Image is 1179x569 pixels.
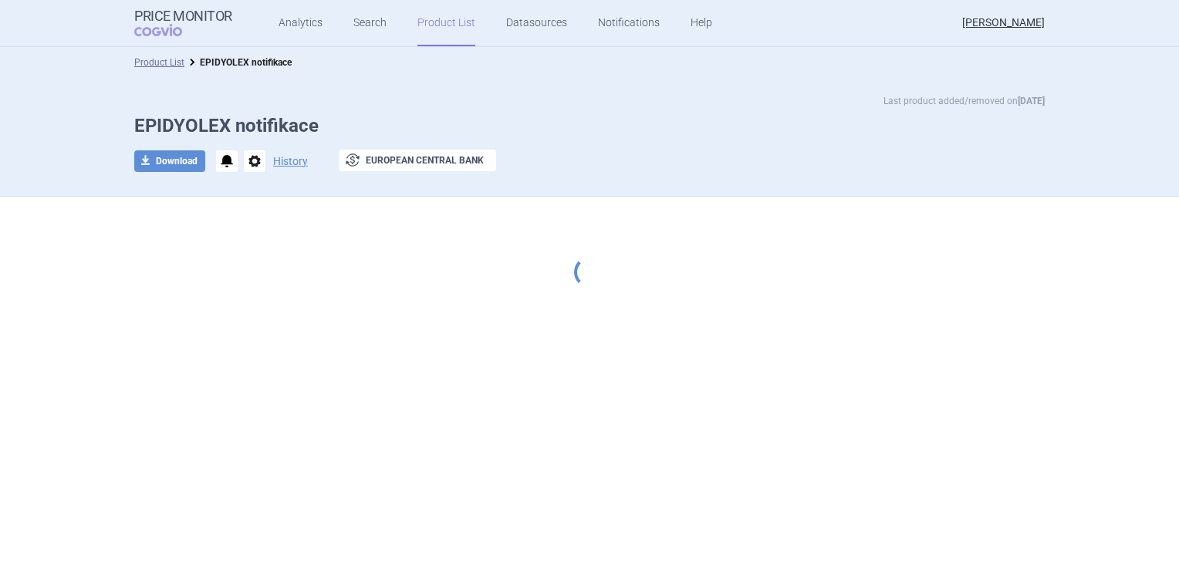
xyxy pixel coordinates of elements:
[134,115,1045,137] h1: EPIDYOLEX notifikace
[134,24,204,36] span: COGVIO
[134,57,184,68] a: Product List
[200,57,292,68] strong: EPIDYOLEX notifikace
[184,55,292,70] li: EPIDYOLEX notifikace
[134,150,205,172] button: Download
[883,93,1045,109] p: Last product added/removed on
[134,55,184,70] li: Product List
[339,150,496,171] button: European Central Bank
[273,156,308,167] button: History
[134,8,232,38] a: Price MonitorCOGVIO
[134,8,232,24] strong: Price Monitor
[1018,96,1045,106] strong: [DATE]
